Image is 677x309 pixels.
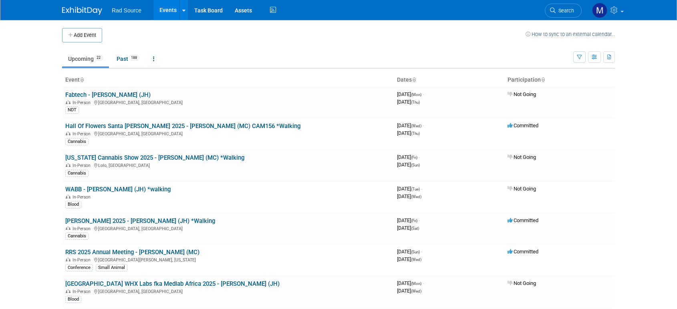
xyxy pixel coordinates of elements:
span: 188 [129,55,139,61]
span: In-Person [73,100,93,105]
span: 22 [94,55,103,61]
span: [DATE] [397,122,424,128]
a: [US_STATE] Cannabis Show 2025 - [PERSON_NAME] (MC) *Walking [65,154,244,161]
span: Not Going [508,280,536,286]
img: In-Person Event [66,257,71,261]
span: (Wed) [411,257,421,262]
div: [GEOGRAPHIC_DATA], [GEOGRAPHIC_DATA] [65,99,391,105]
span: Not Going [508,186,536,192]
a: Sort by Event Name [80,76,84,83]
span: Not Going [508,154,536,160]
a: Hall Of Flowers Santa [PERSON_NAME] 2025 - [PERSON_NAME] (MC) CAM156 *Walking [65,122,300,130]
span: (Mon) [411,92,421,97]
span: [DATE] [397,193,421,199]
span: [DATE] [397,288,421,294]
span: - [423,280,424,286]
span: Search [556,8,574,14]
span: Committed [508,122,538,128]
a: Sort by Start Date [412,76,416,83]
span: [DATE] [397,154,420,160]
span: [DATE] [397,99,420,105]
span: (Fri) [411,219,417,223]
span: In-Person [73,289,93,294]
a: RRS 2025 Annual Meeting - [PERSON_NAME] (MC) [65,249,199,256]
img: Melissa Conboy [592,3,607,18]
span: [DATE] [397,225,419,231]
span: - [423,91,424,97]
span: - [421,249,422,255]
span: (Wed) [411,289,421,293]
span: [DATE] [397,249,422,255]
img: In-Person Event [66,226,71,230]
span: In-Person [73,226,93,231]
div: NDT [65,106,79,114]
span: [DATE] [397,162,420,168]
span: (Fri) [411,155,417,160]
a: [GEOGRAPHIC_DATA] WHX Labs fka Medlab Africa 2025 - [PERSON_NAME] (JH) [65,280,280,287]
span: In-Person [73,195,93,200]
span: In-Person [73,163,93,168]
div: Cannabis [65,138,89,145]
span: [DATE] [397,130,420,136]
div: Small Animal [96,264,127,271]
span: (Thu) [411,100,420,104]
span: In-Person [73,131,93,136]
span: (Mon) [411,281,421,286]
div: Blood [65,201,81,208]
a: [PERSON_NAME] 2025 - [PERSON_NAME] (JH) *Walking [65,217,215,225]
div: Blood [65,296,81,303]
span: (Sat) [411,226,419,231]
button: Add Event [62,28,102,42]
th: Dates [394,73,504,87]
span: In-Person [73,257,93,263]
a: Sort by Participation Type [541,76,545,83]
div: Cannabis [65,233,89,240]
span: (Tue) [411,187,420,191]
span: (Thu) [411,131,420,136]
img: In-Person Event [66,131,71,135]
img: ExhibitDay [62,7,102,15]
span: (Wed) [411,124,421,128]
a: Fabtech - [PERSON_NAME] (JH) [65,91,151,98]
a: WABB - [PERSON_NAME] (JH) *walking [65,186,171,193]
span: Not Going [508,91,536,97]
span: Rad Source [112,7,141,14]
span: (Sun) [411,250,420,254]
a: How to sync to an external calendar... [526,31,615,37]
a: Search [545,4,582,18]
span: Committed [508,249,538,255]
span: Committed [508,217,538,223]
span: (Sun) [411,163,420,167]
span: - [423,122,424,128]
a: Upcoming22 [62,51,109,66]
th: Participation [504,73,615,87]
span: - [419,217,420,223]
div: [GEOGRAPHIC_DATA][PERSON_NAME], [US_STATE] [65,256,391,263]
img: In-Person Event [66,289,71,293]
div: [GEOGRAPHIC_DATA], [GEOGRAPHIC_DATA] [65,225,391,231]
div: Lolo, [GEOGRAPHIC_DATA] [65,162,391,168]
span: [DATE] [397,256,421,262]
th: Event [62,73,394,87]
div: Conference [65,264,93,271]
a: Past188 [111,51,145,66]
span: [DATE] [397,280,424,286]
img: In-Person Event [66,195,71,199]
span: [DATE] [397,186,422,192]
div: [GEOGRAPHIC_DATA], [GEOGRAPHIC_DATA] [65,130,391,136]
div: Cannabis [65,170,89,177]
span: [DATE] [397,91,424,97]
span: - [421,186,422,192]
div: [GEOGRAPHIC_DATA], [GEOGRAPHIC_DATA] [65,288,391,294]
span: - [419,154,420,160]
span: [DATE] [397,217,420,223]
span: (Wed) [411,195,421,199]
img: In-Person Event [66,163,71,167]
img: In-Person Event [66,100,71,104]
